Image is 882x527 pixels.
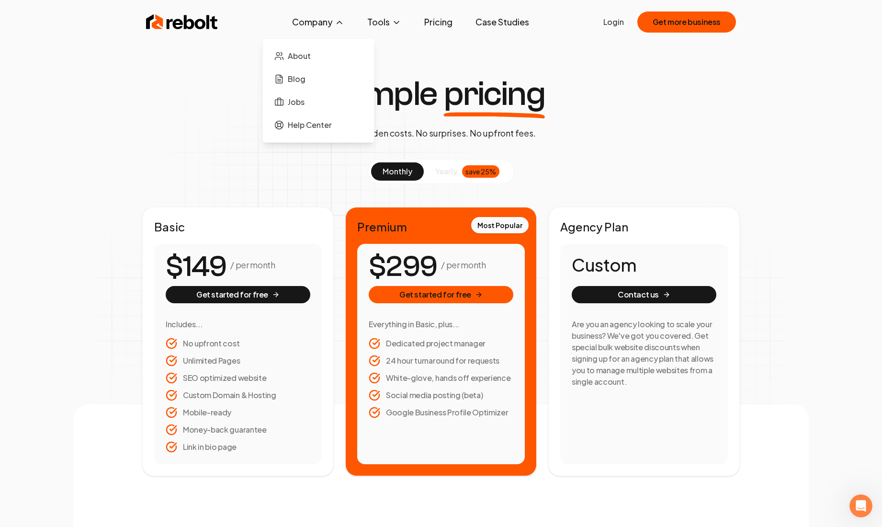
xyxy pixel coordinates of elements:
[369,390,513,401] li: Social media posting (beta)
[166,338,310,349] li: No upfront cost
[166,390,310,401] li: Custom Domain & Hosting
[271,69,366,89] a: Blog
[417,12,460,32] a: Pricing
[166,407,310,418] li: Mobile-ready
[369,407,513,418] li: Google Business Profile Optimizer
[572,286,716,303] button: Contact us
[230,258,275,272] p: / per month
[360,12,409,32] button: Tools
[288,96,305,108] span: Jobs
[146,12,218,32] img: Rebolt Logo
[166,245,226,288] number-flow-react: $149
[271,46,366,66] a: About
[369,286,513,303] button: Get started for free
[166,424,310,435] li: Money-back guarantee
[288,50,311,62] span: About
[284,12,352,32] button: Company
[468,12,537,32] a: Case Studies
[346,126,536,140] p: No hidden costs. No surprises. No upfront fees.
[383,166,412,176] span: monthly
[166,441,310,453] li: Link in bio page
[424,162,511,181] button: yearlysave 25%
[369,338,513,349] li: Dedicated project manager
[369,319,513,330] h3: Everything in Basic, plus...
[357,219,525,234] h2: Premium
[166,286,310,303] button: Get started for free
[288,73,305,85] span: Blog
[369,245,437,288] number-flow-react: $299
[849,494,872,517] iframe: Intercom live chat
[166,355,310,367] li: Unlimited Pages
[166,319,310,330] h3: Includes...
[572,255,716,275] h1: Custom
[603,16,624,28] a: Login
[471,217,529,233] div: Most Popular
[369,355,513,367] li: 24 hour turnaround for requests
[271,92,366,112] a: Jobs
[337,77,545,111] h1: Simple
[560,219,728,234] h2: Agency Plan
[462,165,499,178] div: save 25%
[154,219,322,234] h2: Basic
[441,258,486,272] p: / per month
[288,119,332,131] span: Help Center
[166,372,310,384] li: SEO optimized website
[444,77,545,111] span: pricing
[271,115,366,135] a: Help Center
[371,162,424,181] button: monthly
[572,319,716,388] h3: Are you an agency looking to scale your business? We've got you covered. Get special bulk website...
[637,11,736,33] button: Get more business
[369,372,513,384] li: White-glove, hands off experience
[435,166,457,177] span: yearly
